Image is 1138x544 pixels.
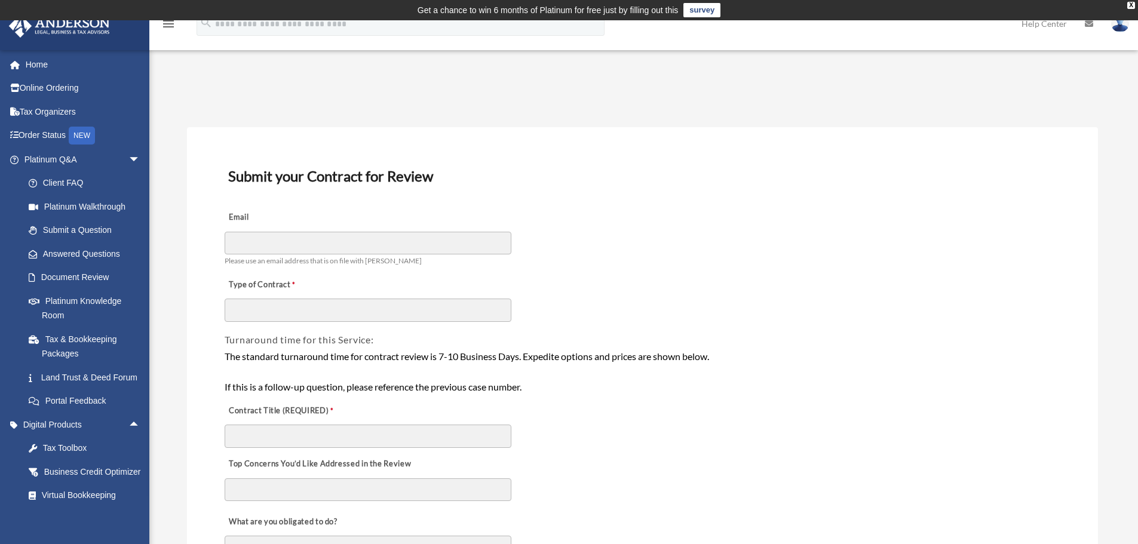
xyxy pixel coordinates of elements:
span: arrow_drop_down [128,147,152,172]
span: arrow_drop_up [128,413,152,437]
a: Online Ordering [8,76,158,100]
a: Order StatusNEW [8,124,158,148]
a: Answered Questions [17,242,158,266]
div: Virtual Bookkeeping [42,488,143,503]
a: Virtual Bookkeeping [17,484,158,508]
a: Document Review [17,266,152,290]
a: Home [8,53,158,76]
a: Land Trust & Deed Forum [17,365,158,389]
a: Tax & Bookkeeping Packages [17,327,158,365]
div: Get a chance to win 6 months of Platinum for free just by filling out this [418,3,679,17]
h3: Submit your Contract for Review [223,164,1062,189]
div: Tax Toolbox [42,441,143,456]
img: User Pic [1111,15,1129,32]
a: Platinum Knowledge Room [17,289,158,327]
div: Business Credit Optimizer [42,465,143,480]
a: Business Credit Optimizer [17,460,158,484]
a: Client FAQ [17,171,158,195]
label: Contract Title (REQUIRED) [225,402,344,419]
div: close [1127,2,1135,9]
a: Tax Toolbox [17,437,158,460]
div: NEW [69,127,95,145]
a: Digital Productsarrow_drop_up [8,413,158,437]
a: Portal Feedback [17,389,158,413]
label: Top Concerns You’d Like Addressed in the Review [225,456,415,472]
span: Turnaround time for this Service: [225,334,374,345]
a: Platinum Q&Aarrow_drop_down [8,147,158,171]
a: survey [683,3,720,17]
div: The standard turnaround time for contract review is 7-10 Business Days. Expedite options and pric... [225,349,1060,395]
span: Please use an email address that is on file with [PERSON_NAME] [225,256,422,265]
a: Platinum Walkthrough [17,195,158,219]
i: menu [161,17,176,31]
label: What are you obligated to do? [225,514,344,530]
a: menu [161,21,176,31]
label: Type of Contract [225,276,344,293]
img: Anderson Advisors Platinum Portal [5,14,114,38]
i: search [200,16,213,29]
a: Tax Organizers [8,100,158,124]
label: Email [225,210,344,226]
a: Submit a Question [17,219,158,242]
